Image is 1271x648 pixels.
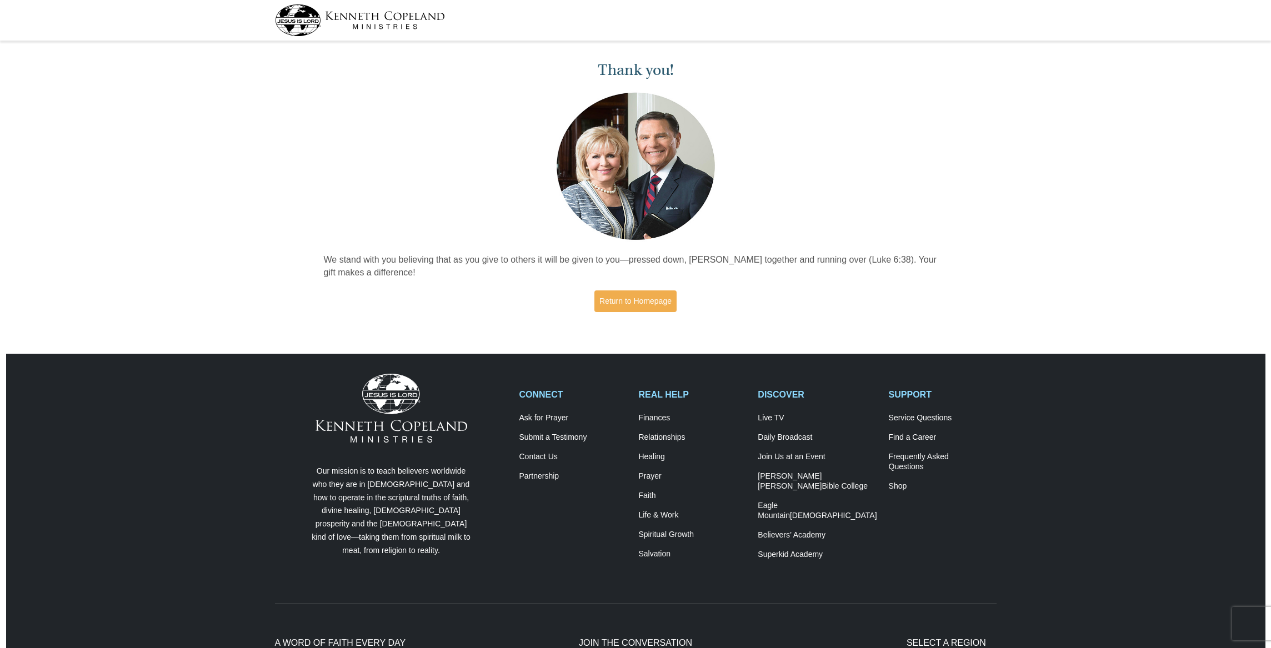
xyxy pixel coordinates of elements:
[309,465,473,557] p: Our mission is to teach believers worldwide who they are in [DEMOGRAPHIC_DATA] and how to operate...
[316,374,467,443] img: Kenneth Copeland Ministries
[519,471,627,481] a: Partnership
[638,530,746,540] a: Spiritual Growth
[519,413,627,423] a: Ask for Prayer
[889,413,997,423] a: Service Questions
[638,549,746,559] a: Salvation
[638,413,746,423] a: Finances
[638,433,746,443] a: Relationships
[638,452,746,462] a: Healing
[519,637,752,648] h2: Join The Conversation
[889,481,997,491] a: Shop
[638,510,746,520] a: Life & Work
[822,481,868,490] span: Bible College
[758,550,877,560] a: Superkid Academy
[758,501,877,521] a: Eagle Mountain[DEMOGRAPHIC_DATA]
[758,452,877,462] a: Join Us at an Event
[638,491,746,501] a: Faith
[889,433,997,443] a: Find a Career
[275,4,445,36] img: kcm-header-logo.svg
[638,389,746,400] h2: REAL HELP
[896,637,996,648] h2: Select A Region
[554,90,718,243] img: Kenneth and Gloria
[324,254,948,279] p: We stand with you believing that as you give to others it will be given to you—pressed down, [PER...
[758,389,877,400] h2: DISCOVER
[594,290,677,312] a: Return to Homepage
[758,413,877,423] a: Live TV
[638,471,746,481] a: Prayer
[275,638,406,647] span: A Word of Faith Every Day
[519,433,627,443] a: Submit a Testimony
[519,389,627,400] h2: CONNECT
[889,389,997,400] h2: SUPPORT
[758,433,877,443] a: Daily Broadcast
[758,471,877,491] a: [PERSON_NAME] [PERSON_NAME]Bible College
[758,530,877,540] a: Believers’ Academy
[790,511,877,520] span: [DEMOGRAPHIC_DATA]
[324,61,948,79] h1: Thank you!
[519,452,627,462] a: Contact Us
[889,452,997,472] a: Frequently AskedQuestions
